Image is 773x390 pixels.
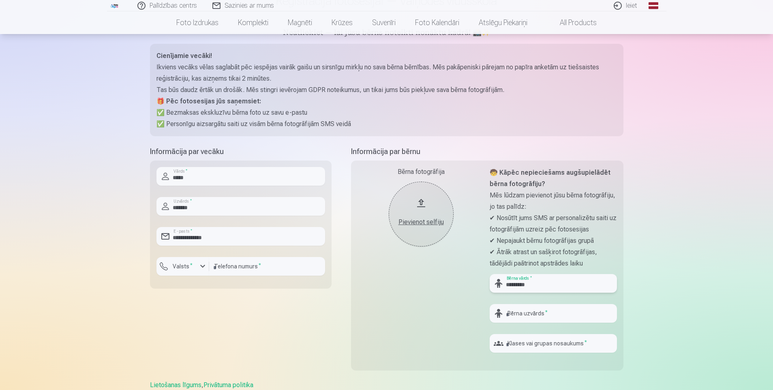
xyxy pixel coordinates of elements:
p: ✅ Bezmaksas ekskluzīvu bērna foto uz savu e-pastu [156,107,617,118]
p: ✔ Nepajaukt bērnu fotogrāfijas grupā [490,235,617,246]
strong: Cienījamie vecāki! [156,52,212,60]
a: Foto izdrukas [167,11,228,34]
div: Bērna fotogrāfija [358,167,485,177]
a: Magnēti [278,11,322,34]
p: Ikviens vecāks vēlas saglabāt pēc iespējas vairāk gaišu un sirsnīgu mirkļu no sava bērna bērnības... [156,62,617,84]
a: All products [537,11,606,34]
p: ✔ Ātrāk atrast un sašķirot fotogrāfijas, tādējādi paātrinot apstrādes laiku [490,246,617,269]
p: ✔ Nosūtīt jums SMS ar personalizētu saiti uz fotogrāfijām uzreiz pēc fotosesijas [490,212,617,235]
a: Suvenīri [362,11,405,34]
img: /fa1 [110,3,119,8]
button: Valsts* [156,257,209,276]
a: Atslēgu piekariņi [469,11,537,34]
button: Pievienot selfiju [389,182,454,246]
div: Pievienot selfiju [397,217,445,227]
a: Lietošanas līgums [150,381,201,389]
a: Privātuma politika [203,381,253,389]
p: ✅ Personīgu aizsargātu saiti uz visām bērna fotogrāfijām SMS veidā [156,118,617,130]
h5: Informācija par vecāku [150,146,332,157]
strong: 🎁 Pēc fotosesijas jūs saņemsiet: [156,97,261,105]
a: Krūzes [322,11,362,34]
h5: Informācija par bērnu [351,146,623,157]
strong: 🧒 Kāpēc nepieciešams augšupielādēt bērna fotogrāfiju? [490,169,610,188]
a: Komplekti [228,11,278,34]
p: Tas būs daudz ērtāk un drošāk. Mēs stingri ievērojam GDPR noteikumus, un tikai jums būs piekļuve ... [156,84,617,96]
p: Mēs lūdzam pievienot jūsu bērna fotogrāfiju, jo tas palīdz: [490,190,617,212]
label: Valsts [169,262,196,270]
a: Foto kalendāri [405,11,469,34]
